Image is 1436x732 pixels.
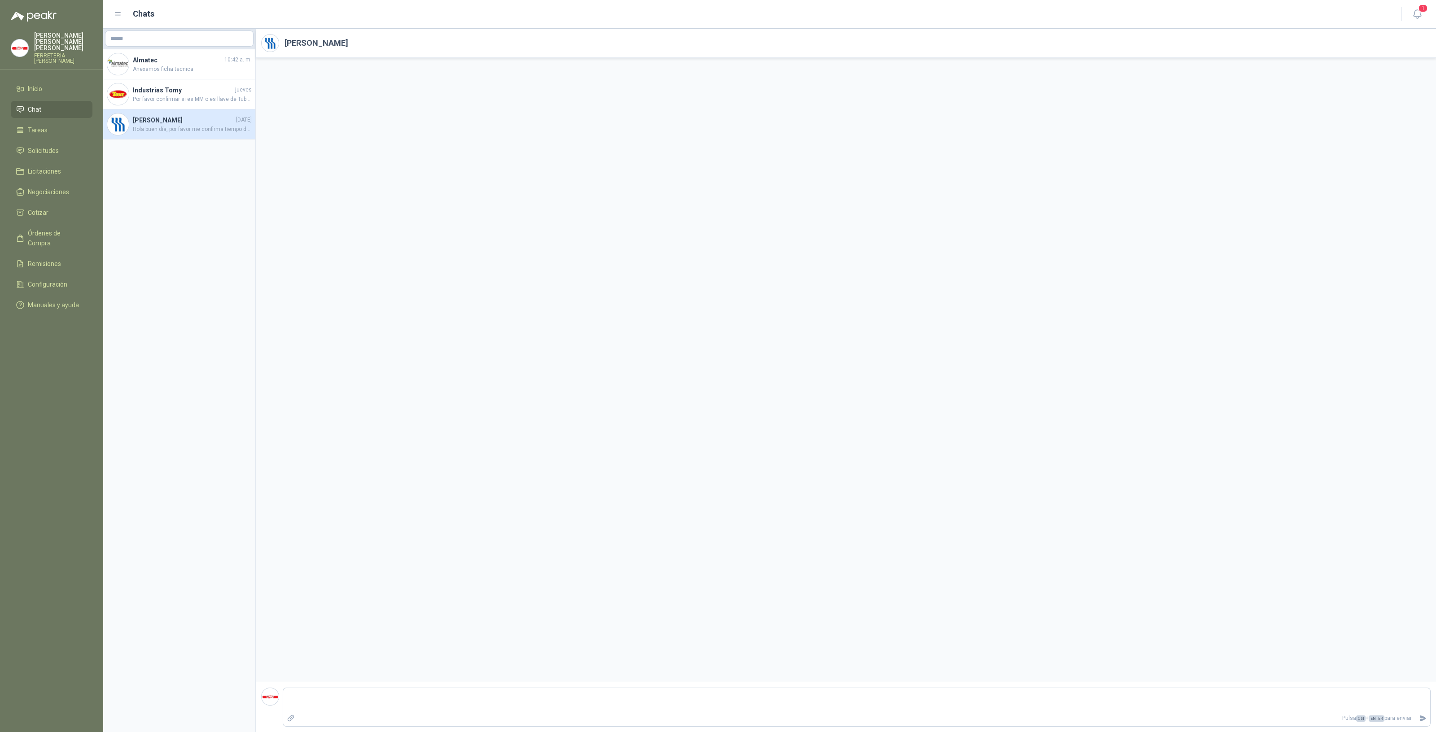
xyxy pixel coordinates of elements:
img: Company Logo [11,39,28,57]
a: Configuración [11,276,92,293]
span: 1 [1418,4,1428,13]
span: [DATE] [236,116,252,124]
h1: Chats [133,8,154,20]
span: Manuales y ayuda [28,300,79,310]
a: Negociaciones [11,183,92,200]
img: Company Logo [107,53,129,75]
h4: [PERSON_NAME] [133,115,234,125]
button: Enviar [1415,710,1430,726]
h4: Industrias Tomy [133,85,233,95]
h2: [PERSON_NAME] [285,37,348,49]
a: Chat [11,101,92,118]
a: Company LogoAlmatec10:42 a. m.Anexamos ficha tecnica [103,49,255,79]
img: Company Logo [262,35,279,52]
a: Inicio [11,80,92,97]
span: Licitaciones [28,166,61,176]
span: 10:42 a. m. [224,56,252,64]
a: Órdenes de Compra [11,225,92,252]
span: Tareas [28,125,48,135]
p: Pulsa + para enviar [298,710,1416,726]
span: Inicio [28,84,42,94]
span: Anexamos ficha tecnica [133,65,252,74]
a: Solicitudes [11,142,92,159]
h4: Almatec [133,55,223,65]
span: Hola buen día, por favor me confirma tiempo de garantía por defectos de fabrica [133,125,252,134]
img: Company Logo [262,688,279,705]
a: Tareas [11,122,92,139]
span: Solicitudes [28,146,59,156]
span: Chat [28,105,41,114]
button: 1 [1409,6,1425,22]
span: Configuración [28,279,67,289]
span: Ctrl [1356,715,1366,722]
a: Company Logo[PERSON_NAME][DATE]Hola buen día, por favor me confirma tiempo de garantía por defect... [103,109,255,139]
span: ENTER [1369,715,1384,722]
span: Cotizar [28,208,48,218]
p: FERRETERIA [PERSON_NAME] [34,53,92,64]
a: Company LogoIndustrias TomyjuevesPor favor confirmar si es MM o es llave de Tubo de 8" [103,79,255,109]
a: Remisiones [11,255,92,272]
span: Remisiones [28,259,61,269]
span: Negociaciones [28,187,69,197]
label: Adjuntar archivos [283,710,298,726]
p: [PERSON_NAME] [PERSON_NAME] [PERSON_NAME] [34,32,92,51]
img: Company Logo [107,113,129,135]
a: Manuales y ayuda [11,296,92,314]
img: Logo peakr [11,11,57,22]
a: Licitaciones [11,163,92,180]
span: Por favor confirmar si es MM o es llave de Tubo de 8" [133,95,252,104]
a: Cotizar [11,204,92,221]
img: Company Logo [107,83,129,105]
span: jueves [235,86,252,94]
span: Órdenes de Compra [28,228,84,248]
